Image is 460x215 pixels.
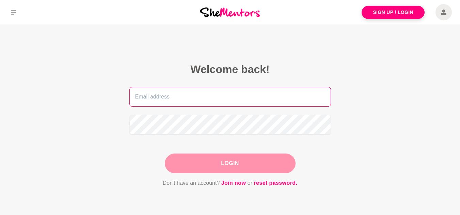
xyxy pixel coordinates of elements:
[362,6,425,19] a: Sign Up / Login
[254,179,297,187] a: reset password.
[221,179,246,187] a: Join now
[129,87,331,107] input: Email address
[129,62,331,76] h2: Welcome back!
[200,7,260,17] img: She Mentors Logo
[129,179,331,187] p: Don't have an account? or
